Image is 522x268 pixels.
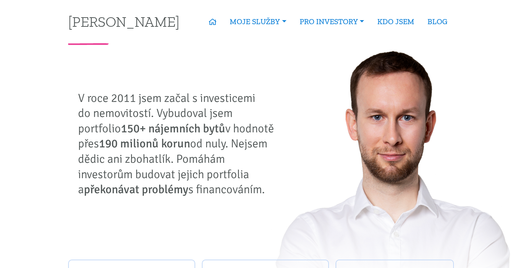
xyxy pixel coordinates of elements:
[68,14,179,29] a: [PERSON_NAME]
[293,13,371,30] a: PRO INVESTORY
[421,13,454,30] a: BLOG
[223,13,293,30] a: MOJE SLUŽBY
[78,91,279,197] p: V roce 2011 jsem začal s investicemi do nemovitostí. Vybudoval jsem portfolio v hodnotě přes od n...
[121,121,225,136] strong: 150+ nájemních bytů
[84,182,188,197] strong: překonávat problémy
[371,13,421,30] a: KDO JSEM
[99,136,190,151] strong: 190 milionů korun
